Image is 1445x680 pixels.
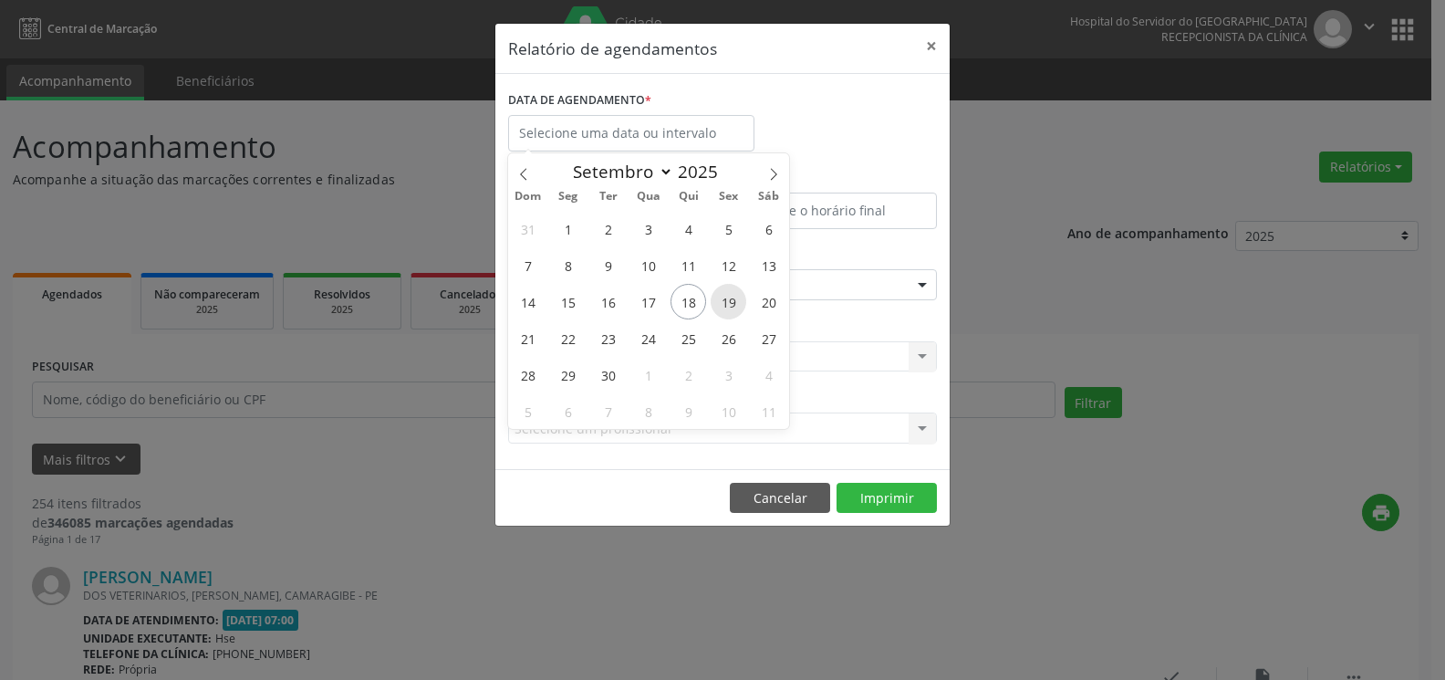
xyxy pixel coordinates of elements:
span: Outubro 10, 2025 [711,393,746,429]
span: Outubro 6, 2025 [550,393,586,429]
span: Setembro 15, 2025 [550,284,586,319]
button: Cancelar [730,483,830,514]
span: Setembro 23, 2025 [590,320,626,356]
span: Setembro 29, 2025 [550,357,586,392]
span: Setembro 20, 2025 [751,284,786,319]
span: Setembro 27, 2025 [751,320,786,356]
span: Setembro 25, 2025 [671,320,706,356]
span: Setembro 14, 2025 [510,284,546,319]
span: Setembro 2, 2025 [590,211,626,246]
span: Setembro 19, 2025 [711,284,746,319]
select: Month [564,159,673,184]
span: Sex [709,191,749,203]
span: Agosto 31, 2025 [510,211,546,246]
input: Selecione uma data ou intervalo [508,115,754,152]
span: Setembro 3, 2025 [630,211,666,246]
h5: Relatório de agendamentos [508,37,717,60]
span: Setembro 24, 2025 [630,320,666,356]
span: Qui [669,191,709,203]
span: Setembro 16, 2025 [590,284,626,319]
button: Close [913,24,950,68]
input: Year [673,160,733,183]
input: Selecione o horário final [727,193,937,229]
span: Outubro 8, 2025 [630,393,666,429]
span: Setembro 6, 2025 [751,211,786,246]
label: ATÉ [727,164,937,193]
span: Setembro 26, 2025 [711,320,746,356]
span: Qua [629,191,669,203]
button: Imprimir [837,483,937,514]
span: Outubro 2, 2025 [671,357,706,392]
span: Outubro 9, 2025 [671,393,706,429]
span: Setembro 21, 2025 [510,320,546,356]
span: Seg [548,191,588,203]
span: Setembro 11, 2025 [671,247,706,283]
span: Setembro 18, 2025 [671,284,706,319]
span: Setembro 28, 2025 [510,357,546,392]
span: Setembro 4, 2025 [671,211,706,246]
span: Setembro 5, 2025 [711,211,746,246]
span: Dom [508,191,548,203]
span: Ter [588,191,629,203]
span: Sáb [749,191,789,203]
span: Setembro 30, 2025 [590,357,626,392]
label: DATA DE AGENDAMENTO [508,87,651,115]
span: Setembro 1, 2025 [550,211,586,246]
span: Setembro 9, 2025 [590,247,626,283]
span: Outubro 1, 2025 [630,357,666,392]
span: Setembro 10, 2025 [630,247,666,283]
span: Outubro 5, 2025 [510,393,546,429]
span: Setembro 7, 2025 [510,247,546,283]
span: Outubro 7, 2025 [590,393,626,429]
span: Setembro 12, 2025 [711,247,746,283]
span: Setembro 22, 2025 [550,320,586,356]
span: Setembro 17, 2025 [630,284,666,319]
span: Setembro 13, 2025 [751,247,786,283]
span: Setembro 8, 2025 [550,247,586,283]
span: Outubro 11, 2025 [751,393,786,429]
span: Outubro 3, 2025 [711,357,746,392]
span: Outubro 4, 2025 [751,357,786,392]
